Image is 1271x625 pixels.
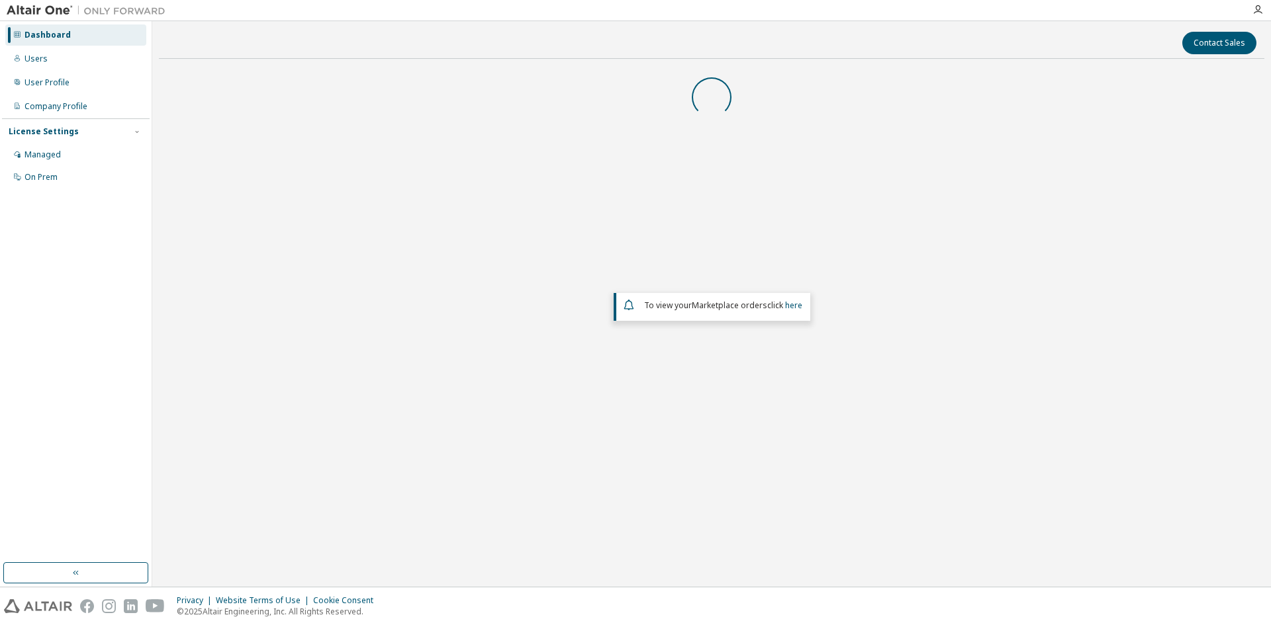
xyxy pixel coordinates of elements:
[7,4,172,17] img: Altair One
[692,300,767,311] em: Marketplace orders
[24,172,58,183] div: On Prem
[644,300,802,311] span: To view your click
[80,599,94,613] img: facebook.svg
[24,54,48,64] div: Users
[9,126,79,137] div: License Settings
[146,599,165,613] img: youtube.svg
[4,599,72,613] img: altair_logo.svg
[24,101,87,112] div: Company Profile
[124,599,138,613] img: linkedin.svg
[313,595,381,606] div: Cookie Consent
[102,599,116,613] img: instagram.svg
[177,595,216,606] div: Privacy
[177,606,381,617] p: © 2025 Altair Engineering, Inc. All Rights Reserved.
[24,30,71,40] div: Dashboard
[216,595,313,606] div: Website Terms of Use
[24,149,61,160] div: Managed
[1182,32,1256,54] button: Contact Sales
[785,300,802,311] a: here
[24,77,70,88] div: User Profile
